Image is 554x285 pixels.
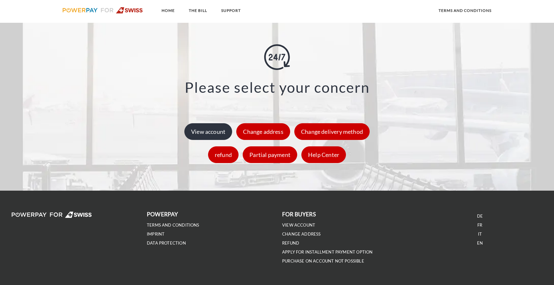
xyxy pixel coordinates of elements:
font: Please select your concern [185,79,370,96]
font: terms and conditions [147,222,199,228]
a: Change address [282,231,321,237]
a: Partial payment [241,151,299,158]
font: Change address [243,128,283,135]
font: FOR BUYERS [282,211,316,218]
a: terms and conditions [147,222,199,228]
a: refund [206,151,240,158]
a: Home [156,5,180,16]
a: refund [282,240,299,246]
a: SUPPORT [216,5,246,16]
img: online-shopping.svg [264,44,290,70]
a: THE BILL [183,5,213,16]
font: terms and conditions [439,8,491,13]
a: EN [477,240,483,246]
a: Purchase on account not possible [282,258,364,264]
font: View account [191,128,225,135]
a: FR [477,222,482,228]
a: Help Center [300,151,348,158]
img: logo-swiss.svg [63,7,143,13]
img: logo-swiss-white.svg [12,212,92,218]
font: SUPPORT [221,8,241,13]
font: View account [282,222,315,228]
font: Change delivery method [301,128,363,135]
a: Apply for installment payment option [282,249,373,255]
font: Help Center [308,151,339,158]
a: Change delivery method [293,128,371,135]
font: Home [162,8,175,13]
font: FR [477,222,482,228]
font: refund [215,151,232,158]
a: View account [282,222,315,228]
a: IT [478,231,482,237]
a: terms and conditions [433,5,497,16]
a: Change address [235,128,292,135]
font: Partial payment [249,151,290,158]
a: DATA PROTECTION [147,240,186,246]
font: DE [477,213,483,219]
font: THE BILL [189,8,207,13]
font: POWERPAY [147,211,178,218]
a: View account [183,128,234,135]
a: DE [477,213,483,219]
a: IMPRINT [147,231,164,237]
